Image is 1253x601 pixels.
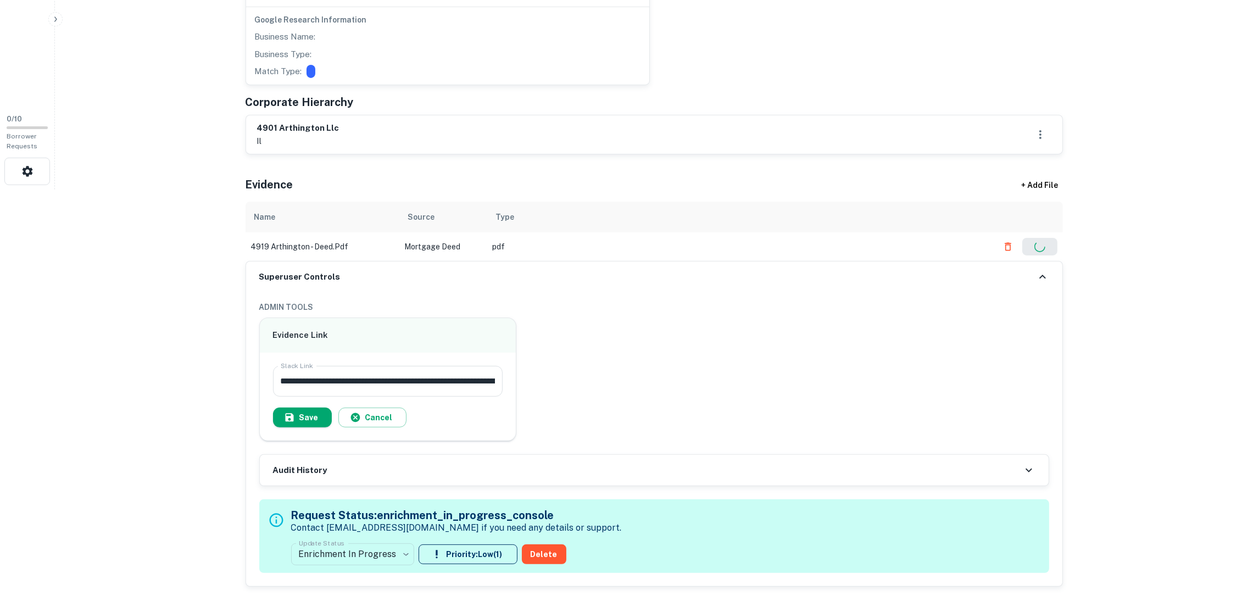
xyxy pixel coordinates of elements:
[998,238,1018,255] button: Delete file
[259,271,341,283] h6: Superuser Controls
[255,48,312,61] p: Business Type:
[291,521,622,535] p: Contact [EMAIL_ADDRESS][DOMAIN_NAME] if you need any details or support.
[7,115,22,123] span: 0 / 10
[7,132,37,150] span: Borrower Requests
[291,507,622,524] h5: Request Status: enrichment_in_progress_console
[1198,513,1253,566] iframe: Chat Widget
[487,202,993,232] th: Type
[273,408,332,427] button: Save
[338,408,406,427] button: Cancel
[399,202,487,232] th: Source
[1001,175,1078,195] div: + Add File
[299,538,344,548] label: Update Status
[246,232,399,261] td: 4919 arthington - deed.pdf
[487,232,993,261] td: pdf
[259,301,1049,313] h6: ADMIN TOOLS
[273,464,327,477] h6: Audit History
[246,202,399,232] th: Name
[273,329,503,342] h6: Evidence Link
[399,232,487,261] td: Mortgage Deed
[254,210,276,224] div: Name
[255,65,302,78] p: Match Type:
[246,202,1063,261] div: scrollable content
[255,14,641,26] h6: Google Research Information
[419,544,517,564] button: Priority:Low(1)
[246,176,293,193] h5: Evidence
[257,122,339,135] h6: 4901 arthington llc
[408,210,435,224] div: Source
[522,544,566,564] button: Delete
[291,539,414,570] div: Enrichment In Progress
[255,30,316,43] p: Business Name:
[257,135,339,148] p: il
[281,361,313,370] label: Slack Link
[496,210,515,224] div: Type
[246,94,354,110] h5: Corporate Hierarchy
